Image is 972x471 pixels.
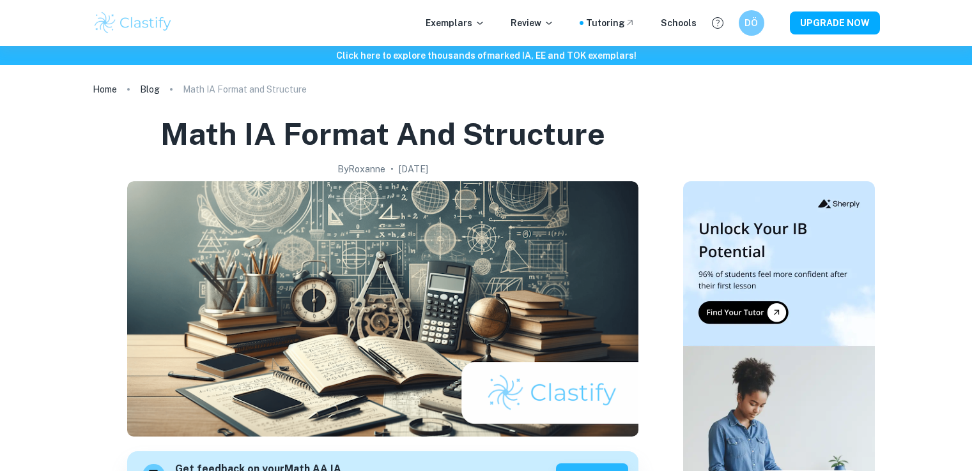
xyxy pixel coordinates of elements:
a: Tutoring [586,16,635,30]
h1: Math IA Format and Structure [160,114,605,154]
a: Blog [140,80,160,98]
h2: [DATE] [399,162,428,176]
a: Schools [661,16,697,30]
h2: By Roxanne [337,162,385,176]
img: Clastify logo [93,10,174,36]
button: UPGRADE NOW [790,11,880,34]
p: Exemplars [426,16,485,30]
img: Math IA Format and Structure cover image [127,181,638,437]
p: • [390,162,394,176]
a: Home [93,80,117,98]
h6: DÖ [744,16,759,30]
h6: Click here to explore thousands of marked IA, EE and TOK exemplars ! [3,49,969,63]
button: DÖ [739,10,764,36]
p: Review [511,16,554,30]
button: Help and Feedback [707,12,729,34]
p: Math IA Format and Structure [183,82,307,96]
